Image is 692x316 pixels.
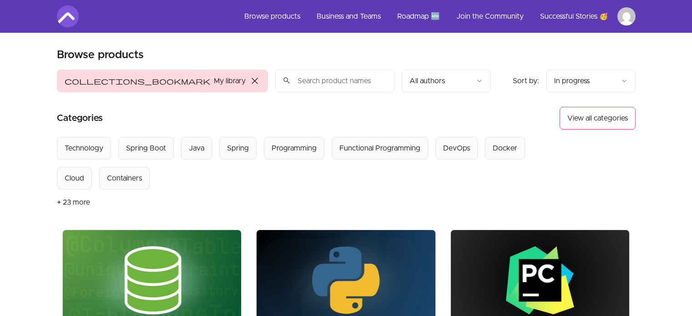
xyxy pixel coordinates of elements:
img: Amigoscode logo [57,5,79,27]
button: Filter by My library [57,70,268,92]
button: Filter by author [402,70,491,92]
span: Sort by: [513,77,539,85]
div: Technology [65,143,103,154]
button: View all categories [560,107,636,130]
a: Roadmap 🆕 [390,5,447,27]
button: Product sort options [546,70,636,92]
div: Java [189,143,204,154]
a: Successful Stories 🥳 [533,5,616,27]
div: DevOps [443,143,470,154]
div: Docker [493,143,517,154]
button: + 23 more [57,190,90,215]
input: Search product names [275,70,394,92]
div: Programming [272,143,317,154]
span: close [249,75,260,86]
nav: Main [237,5,636,27]
a: Business and Teams [309,5,388,27]
div: Functional Programming [339,143,420,154]
span: collections_bookmark [65,75,210,86]
h2: Categories [57,107,103,130]
div: Spring Boot [126,143,166,154]
div: Spring [227,143,249,154]
a: Join the Community [449,5,531,27]
a: Browse products [237,5,308,27]
div: Containers [107,173,142,184]
div: Cloud [65,173,84,184]
img: Profile image for Andrii Zarazka [617,7,636,25]
h1: Browse products [57,48,144,62]
span: search [283,74,291,87]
